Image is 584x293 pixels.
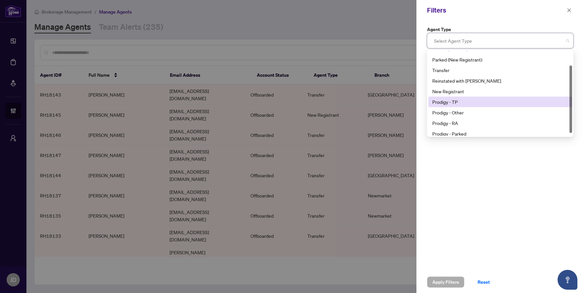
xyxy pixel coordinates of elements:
div: New Registrant [432,88,568,95]
div: Transfer [432,66,568,74]
label: Agent Type [427,26,573,33]
div: Prodigy - Parked [432,130,568,137]
button: Open asap [558,270,577,290]
div: Parked (New Registrant) [428,54,572,65]
div: Prodigy - Parked [428,128,572,139]
div: Prodigy - TP [432,98,568,105]
div: Filters [427,5,565,15]
div: Transfer [428,65,572,75]
div: Parked (New Registrant) [432,56,568,63]
div: Prodigy - Other [428,107,572,118]
div: New Registrant [428,86,572,97]
span: close [567,8,571,13]
span: Reset [478,277,490,287]
button: Reset [472,276,495,288]
div: Reinstated with [PERSON_NAME] [432,77,568,84]
div: Prodigy - RA [432,119,568,127]
div: Prodigy - RA [428,118,572,128]
div: Prodigy - Other [432,109,568,116]
div: Reinstated with RAHR [428,75,572,86]
button: Apply Filters [427,276,464,288]
div: Prodigy - TP [428,97,572,107]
